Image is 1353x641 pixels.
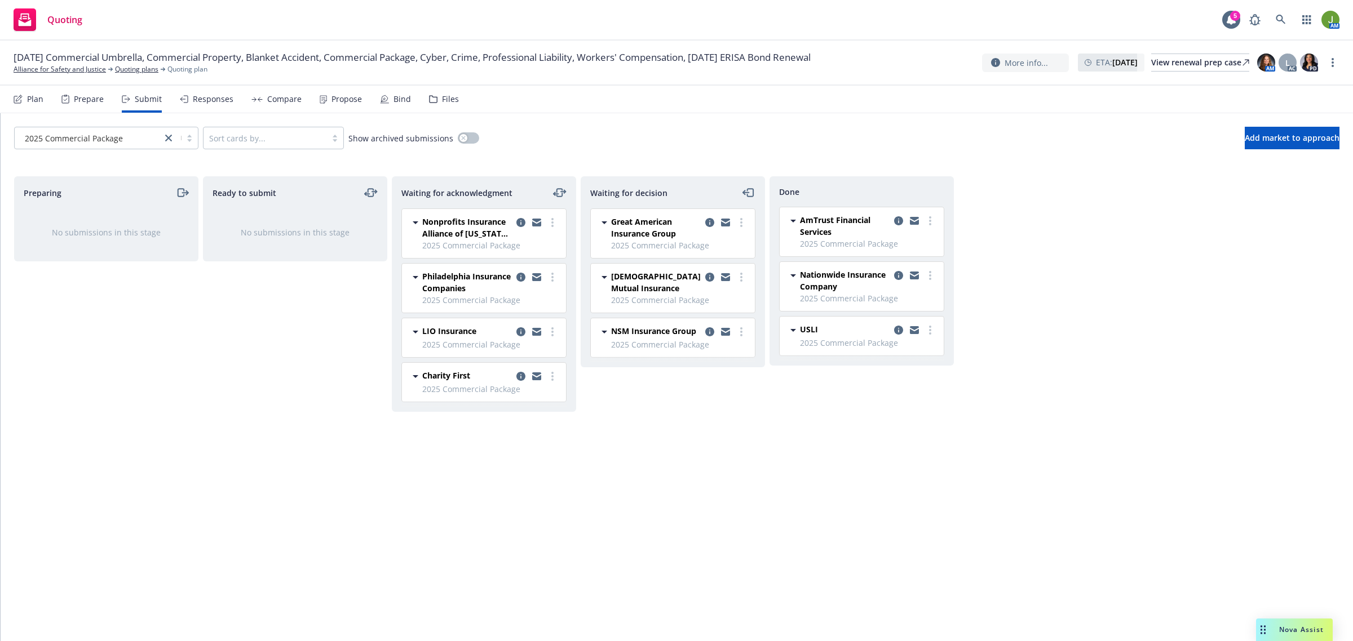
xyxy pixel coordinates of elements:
[1270,8,1292,31] a: Search
[193,95,233,104] div: Responses
[514,270,528,284] a: copy logging email
[530,216,543,229] a: copy logging email
[530,270,543,284] a: copy logging email
[135,95,162,104] div: Submit
[611,294,748,306] span: 2025 Commercial Package
[703,270,717,284] a: copy logging email
[546,325,559,339] a: more
[442,95,459,104] div: Files
[9,4,87,35] a: Quoting
[33,226,180,238] div: No submissions in this stage
[1256,618,1333,641] button: Nova Assist
[703,216,717,229] a: copy logging email
[735,325,748,339] a: more
[982,54,1069,72] button: More info...
[47,15,82,24] span: Quoting
[14,51,811,64] span: [DATE] Commercial Umbrella, Commercial Property, Blanket Accident, Commercial Package, Cyber, Cri...
[331,95,362,104] div: Propose
[800,337,937,349] span: 2025 Commercial Package
[514,370,528,383] a: copy logging email
[514,216,528,229] a: copy logging email
[546,270,559,284] a: more
[800,269,890,292] span: Nationwide Insurance Company
[24,187,61,199] span: Preparing
[162,131,175,145] a: close
[514,325,528,339] a: copy logging email
[401,187,512,199] span: Waiting for acknowledgment
[1285,57,1290,69] span: L
[703,325,717,339] a: copy logging email
[719,216,732,229] a: copy logging email
[115,64,158,74] a: Quoting plans
[530,370,543,383] a: copy logging email
[74,95,104,104] div: Prepare
[267,95,302,104] div: Compare
[1151,54,1249,71] div: View renewal prep case
[892,269,905,282] a: copy logging email
[1256,618,1270,641] div: Drag to move
[800,292,937,304] span: 2025 Commercial Package
[908,214,921,228] a: copy logging email
[719,270,732,284] a: copy logging email
[611,216,701,239] span: Great American Insurance Group
[546,216,559,229] a: more
[779,186,799,198] span: Done
[1245,132,1339,143] span: Add market to approach
[422,270,512,294] span: Philadelphia Insurance Companies
[1295,8,1318,31] a: Switch app
[213,187,276,199] span: Ready to submit
[611,325,696,337] span: NSM Insurance Group
[422,294,559,306] span: 2025 Commercial Package
[175,186,189,199] a: moveRight
[908,269,921,282] a: copy logging email
[546,370,559,383] a: more
[735,270,748,284] a: more
[1244,8,1266,31] a: Report a Bug
[364,186,378,199] a: moveLeftRight
[1151,54,1249,72] a: View renewal prep case
[20,132,156,144] span: 2025 Commercial Package
[422,339,559,350] span: 2025 Commercial Package
[719,325,732,339] a: copy logging email
[222,226,369,238] div: No submissions in this stage
[611,339,748,350] span: 2025 Commercial Package
[530,325,543,339] a: copy logging email
[590,187,667,199] span: Waiting for decision
[553,186,567,199] a: moveLeftRight
[1300,54,1318,72] img: photo
[1321,11,1339,29] img: photo
[1005,57,1048,69] span: More info...
[25,132,123,144] span: 2025 Commercial Package
[800,323,818,335] span: USLI
[1245,127,1339,149] button: Add market to approach
[422,383,559,395] span: 2025 Commercial Package
[422,325,476,337] span: LIO Insurance
[1112,57,1138,68] strong: [DATE]
[800,214,890,238] span: AmTrust Financial Services
[892,323,905,337] a: copy logging email
[908,323,921,337] a: copy logging email
[735,216,748,229] a: more
[422,216,512,239] span: Nonprofits Insurance Alliance of [US_STATE], Inc. (NIAC)
[800,238,937,250] span: 2025 Commercial Package
[611,239,748,251] span: 2025 Commercial Package
[742,186,755,199] a: moveLeft
[167,64,207,74] span: Quoting plan
[1279,625,1324,634] span: Nova Assist
[1096,56,1138,68] span: ETA :
[923,269,937,282] a: more
[923,323,937,337] a: more
[14,64,106,74] a: Alliance for Safety and Justice
[27,95,43,104] div: Plan
[422,370,470,381] span: Charity First
[348,132,453,144] span: Show archived submissions
[393,95,411,104] div: Bind
[611,270,701,294] span: [DEMOGRAPHIC_DATA] Mutual Insurance
[892,214,905,228] a: copy logging email
[422,239,559,251] span: 2025 Commercial Package
[1257,54,1275,72] img: photo
[1230,11,1240,21] div: 5
[1326,56,1339,69] a: more
[923,214,937,228] a: more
